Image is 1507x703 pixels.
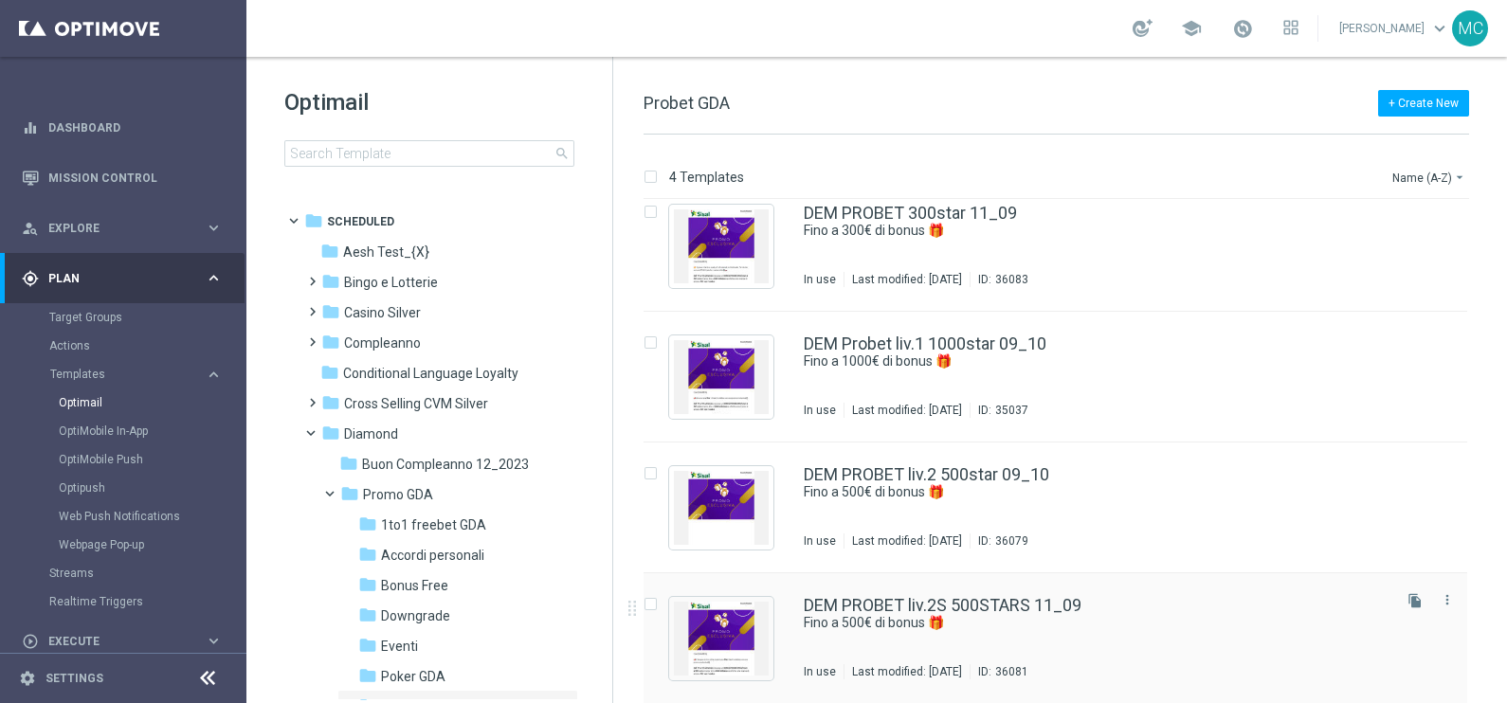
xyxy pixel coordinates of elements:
a: Fino a 1000€ di bonus 🎁 [804,352,1344,370]
i: keyboard_arrow_right [205,366,223,384]
div: Last modified: [DATE] [844,403,970,418]
i: folder [358,605,377,624]
div: In use [804,533,836,549]
i: gps_fixed [22,270,39,287]
div: Optipush [59,474,245,502]
div: In use [804,403,836,418]
a: Target Groups [49,310,197,325]
a: DEM PROBET liv.2S 500STARS 11_09 [804,597,1081,614]
div: Fino a 300€ di bonus 🎁 [804,222,1388,240]
i: folder [339,454,358,473]
a: Dashboard [48,102,223,153]
a: [PERSON_NAME]keyboard_arrow_down [1337,14,1452,43]
a: Webpage Pop-up [59,537,197,552]
div: 36083 [995,272,1028,287]
i: arrow_drop_down [1452,170,1467,185]
a: Web Push Notifications [59,509,197,524]
div: Realtime Triggers [49,587,245,616]
a: Realtime Triggers [49,594,197,609]
span: Aesh Test_{X} [343,243,429,261]
button: + Create New [1378,90,1469,117]
i: keyboard_arrow_right [205,632,223,650]
div: ID: [970,664,1028,679]
div: Templates [50,369,205,380]
div: Press SPACE to select this row. [625,442,1503,573]
span: Bingo e Lotterie [344,274,438,291]
span: Scheduled [327,213,394,230]
button: Mission Control [21,171,224,186]
button: gps_fixed Plan keyboard_arrow_right [21,271,224,286]
div: Last modified: [DATE] [844,272,970,287]
span: Promo GDA [363,486,433,503]
div: Fino a 500€ di bonus 🎁 [804,483,1388,501]
i: play_circle_outline [22,633,39,650]
div: Press SPACE to select this row. [625,312,1503,442]
span: Poker GDA [381,668,445,685]
span: search [554,146,570,161]
div: MC [1452,10,1488,46]
button: play_circle_outline Execute keyboard_arrow_right [21,634,224,649]
span: Bonus Free [381,577,448,594]
button: Name (A-Z)arrow_drop_down [1390,166,1469,189]
span: Templates [50,369,186,380]
h1: Optimail [284,87,574,117]
i: folder [358,545,377,564]
div: Explore [22,220,205,237]
i: equalizer [22,119,39,136]
input: Search Template [284,140,574,167]
i: more_vert [1440,592,1455,607]
i: keyboard_arrow_right [205,219,223,237]
span: Conditional Language Loyalty [343,365,518,382]
div: Templates [49,360,245,559]
div: Press SPACE to select this row. [625,181,1503,312]
a: Streams [49,566,197,581]
div: Optimail [59,388,245,417]
i: folder [358,666,377,685]
div: person_search Explore keyboard_arrow_right [21,221,224,236]
span: Explore [48,223,205,234]
span: Probet GDA [644,93,730,113]
div: Last modified: [DATE] [844,533,970,549]
span: Diamond [344,425,398,442]
button: more_vert [1438,588,1457,611]
span: Cross Selling CVM Silver [344,395,488,412]
div: Target Groups [49,303,245,332]
i: settings [19,670,36,687]
div: ID: [970,403,1028,418]
i: folder [340,484,359,503]
a: DEM Probet liv.1 1000star 09_10 [804,335,1046,352]
div: ID: [970,272,1028,287]
span: Plan [48,273,205,284]
i: folder [358,514,377,533]
p: 4 Templates [669,169,744,186]
a: Settings [45,673,103,684]
a: Actions [49,338,197,353]
i: folder [321,424,340,442]
button: equalizer Dashboard [21,120,224,135]
div: Web Push Notifications [59,502,245,531]
span: Eventi [381,638,418,655]
i: folder [358,636,377,655]
div: 35037 [995,403,1028,418]
img: 35037.jpeg [674,340,769,414]
i: folder [321,333,340,351]
span: school [1181,18,1202,39]
div: Dashboard [22,102,223,153]
img: 36083.jpeg [674,209,769,283]
div: Execute [22,633,205,650]
a: Optipush [59,480,197,496]
i: folder [321,393,340,412]
span: Accordi personali [381,547,484,564]
span: keyboard_arrow_down [1429,18,1450,39]
a: Optimail [59,395,197,410]
i: file_copy [1407,593,1423,608]
div: 36079 [995,533,1028,549]
i: person_search [22,220,39,237]
div: Mission Control [22,153,223,203]
div: Templates keyboard_arrow_right [49,367,224,382]
div: OptiMobile In-App [59,417,245,445]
